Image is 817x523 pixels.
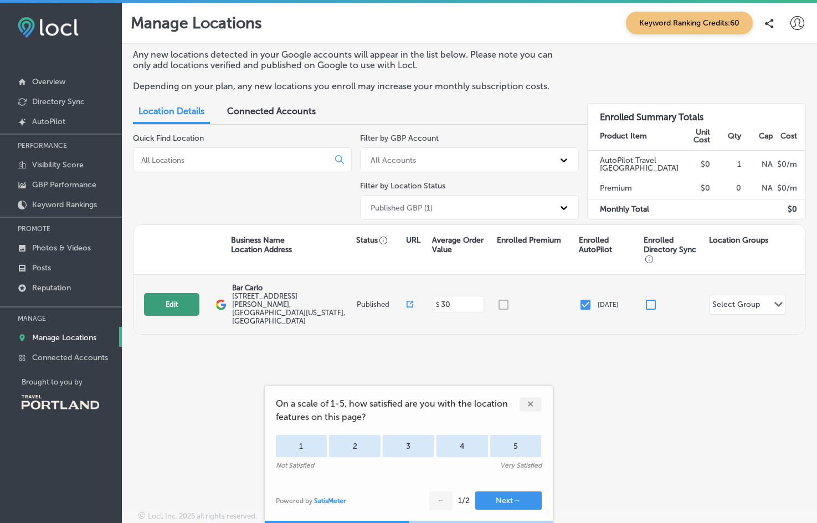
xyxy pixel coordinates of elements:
[227,106,316,116] span: Connected Accounts
[432,235,491,254] p: Average Order Value
[360,134,439,143] label: Filter by GBP Account
[32,353,108,362] p: Connected Accounts
[276,435,327,457] div: 1
[32,200,97,209] p: Keyword Rankings
[626,12,753,34] span: Keyword Ranking Credits: 60
[32,283,71,293] p: Reputation
[742,122,773,151] th: Cap
[406,235,420,245] p: URL
[712,300,760,312] div: Select Group
[232,292,354,325] label: [STREET_ADDRESS][PERSON_NAME] , [GEOGRAPHIC_DATA][US_STATE], [GEOGRAPHIC_DATA]
[232,284,354,292] p: Bar Carlo
[148,512,257,520] p: Locl, Inc. 2025 all rights reserved.
[276,462,314,469] div: Not Satisfied
[679,150,711,178] td: $0
[32,243,91,253] p: Photos & Videos
[711,150,742,178] td: 1
[773,199,805,219] td: $ 0
[276,497,346,505] div: Powered by
[490,435,542,457] div: 5
[500,462,542,469] div: Very Satisfied
[231,235,292,254] p: Business Name Location Address
[371,155,416,165] div: All Accounts
[711,178,742,199] td: 0
[314,497,346,505] a: SatisMeter
[742,150,773,178] td: NA
[429,491,453,510] button: ←
[579,235,638,254] p: Enrolled AutoPilot
[22,378,122,386] p: Brought to you by
[383,435,434,457] div: 3
[133,134,204,143] label: Quick Find Location
[436,301,440,309] p: $
[773,122,805,151] th: Cost
[276,397,520,424] span: On a scale of 1-5, how satisfied are you with the location features on this page?
[773,178,805,199] td: $ 0 /m
[360,181,445,191] label: Filter by Location Status
[497,235,561,245] p: Enrolled Premium
[458,496,470,505] div: 1 / 2
[32,180,96,189] p: GBP Performance
[138,106,204,116] span: Location Details
[709,235,768,245] p: Location Groups
[133,49,571,70] p: Any new locations detected in your Google accounts will appear in the list below. Please note you...
[22,395,99,409] img: Travel Portland
[644,235,703,264] p: Enrolled Directory Sync
[32,263,51,273] p: Posts
[215,299,227,310] img: logo
[598,301,619,309] p: [DATE]
[357,300,407,309] p: Published
[32,97,85,106] p: Directory Sync
[32,117,65,126] p: AutoPilot
[588,150,679,178] td: AutoPilot Travel [GEOGRAPHIC_DATA]
[679,178,711,199] td: $0
[356,235,406,245] p: Status
[131,14,262,32] p: Manage Locations
[742,178,773,199] td: NA
[144,293,199,316] button: Edit
[711,122,742,151] th: Qty
[18,17,79,38] img: fda3e92497d09a02dc62c9cd864e3231.png
[588,199,679,219] td: Monthly Total
[371,203,433,212] div: Published GBP (1)
[32,77,65,86] p: Overview
[436,435,488,457] div: 4
[329,435,381,457] div: 2
[773,150,805,178] td: $ 0 /m
[600,131,647,141] strong: Product Item
[679,122,711,151] th: Unit Cost
[32,160,84,170] p: Visibility Score
[588,178,679,199] td: Premium
[588,104,805,122] h3: Enrolled Summary Totals
[520,397,542,412] div: ✕
[133,81,571,91] p: Depending on your plan, any new locations you enroll may increase your monthly subscription costs.
[32,333,96,342] p: Manage Locations
[140,155,326,165] input: All Locations
[475,491,542,510] button: Next→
